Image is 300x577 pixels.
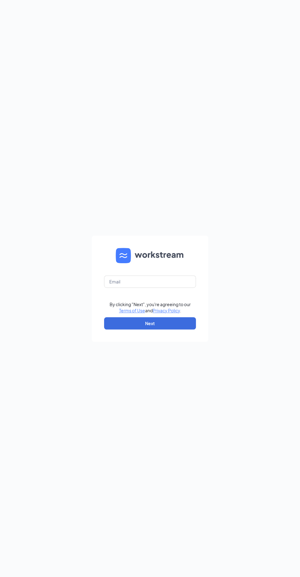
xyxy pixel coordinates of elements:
[104,275,196,288] input: Email
[116,248,184,263] img: WS logo and Workstream text
[153,308,180,313] a: Privacy Policy
[104,317,196,329] button: Next
[119,308,145,313] a: Terms of Use
[110,301,191,314] div: By clicking "Next", you're agreeing to our and .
